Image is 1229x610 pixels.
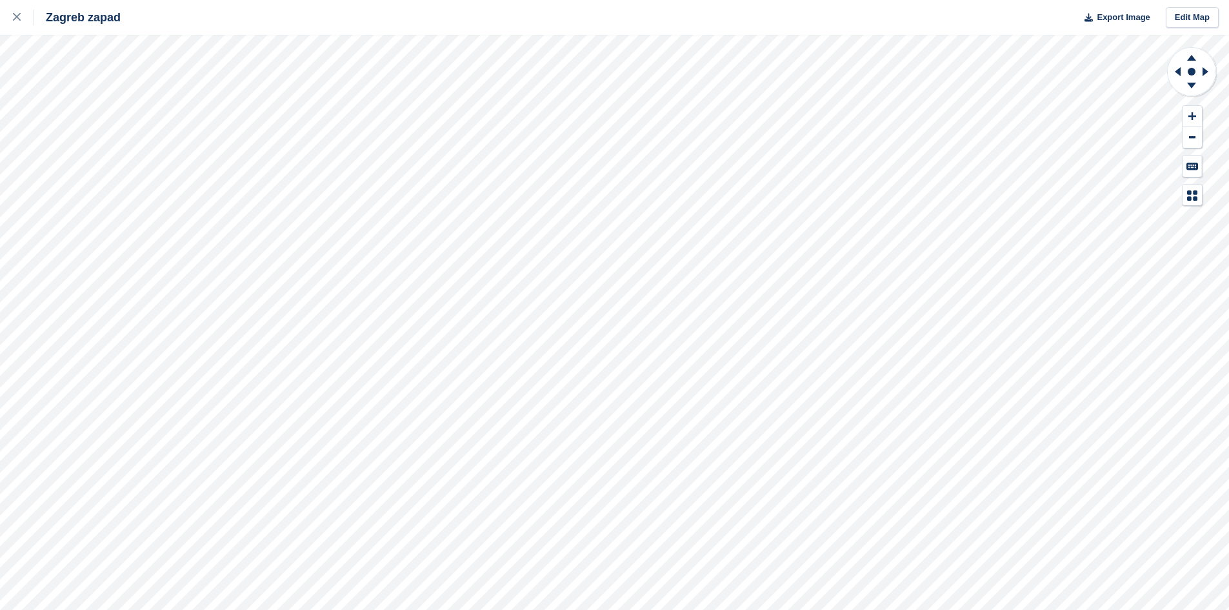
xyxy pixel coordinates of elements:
[1077,7,1150,28] button: Export Image
[1183,156,1202,177] button: Keyboard Shortcuts
[1183,106,1202,127] button: Zoom In
[1183,185,1202,206] button: Map Legend
[34,10,121,25] div: Zagreb zapad
[1097,11,1150,24] span: Export Image
[1166,7,1219,28] a: Edit Map
[1183,127,1202,148] button: Zoom Out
